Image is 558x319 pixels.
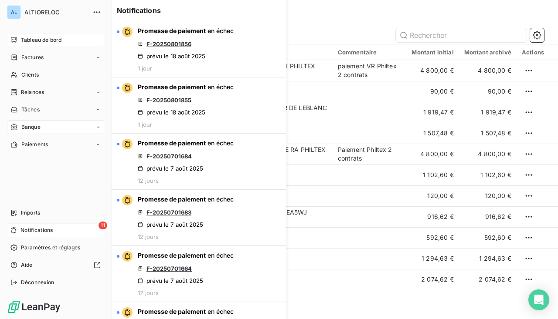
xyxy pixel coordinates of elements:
[138,221,203,228] div: prévu le 7 août 2025
[21,279,54,286] span: Déconnexion
[138,53,205,60] div: prévu le 18 août 2025
[208,195,234,203] span: en échec
[112,21,286,77] button: Promesse de paiement en échecF-20250801856prévu le 18 août 20251 jour
[208,83,234,91] span: en échec
[7,138,104,151] a: Paiements
[7,33,104,47] a: Tableau de bord
[138,83,206,91] span: Promesse de paiement
[459,248,517,269] td: 1 294,63 €
[21,209,40,217] span: Imports
[99,222,107,229] span: 11
[406,227,459,248] td: 592,60 €
[406,60,459,81] td: 4 800,00 €
[21,106,40,114] span: Tâches
[406,123,459,144] td: 1 507,48 €
[7,5,21,19] div: AL
[21,123,41,131] span: Banque
[21,141,48,148] span: Paiements
[21,71,39,79] span: Clients
[7,68,104,82] a: Clients
[459,269,517,290] td: 2 074,62 €
[7,85,104,99] a: Relances
[406,248,459,269] td: 1 294,63 €
[406,81,459,102] td: 90,00 €
[21,36,61,44] span: Tableau de bord
[459,227,517,248] td: 592,60 €
[112,190,286,246] button: Promesse de paiement en échecF-20250701683prévu le 7 août 202512 jours
[138,65,152,72] span: 1 jour
[208,27,234,34] span: en échec
[138,121,152,128] span: 1 jour
[464,49,511,56] div: Montant archivé
[208,308,234,315] span: en échec
[21,88,44,96] span: Relances
[138,195,206,203] span: Promesse de paiement
[21,244,80,252] span: Paramètres et réglages
[406,269,459,290] td: 2 074,62 €
[20,226,53,234] span: Notifications
[459,185,517,206] td: 120,00 €
[7,206,104,220] a: Imports
[146,209,191,216] a: F-20250701683
[7,241,104,255] a: Paramètres et réglages
[138,177,159,184] span: 12 jours
[406,185,459,206] td: 120,00 €
[459,144,517,165] td: 4 800,00 €
[138,139,206,147] span: Promesse de paiement
[406,102,459,123] td: 1 919,47 €
[112,134,286,190] button: Promesse de paiement en échecF-20250701684prévu le 7 août 202512 jours
[333,60,407,81] td: paiement VR Philtex 2 contrats
[146,40,191,47] a: F-20250801856
[146,153,192,160] a: F-20250701684
[459,60,517,81] td: 4 800,00 €
[406,206,459,227] td: 916,62 €
[138,252,206,259] span: Promesse de paiement
[338,49,401,56] div: Commentaire
[138,289,159,296] span: 12 jours
[459,81,517,102] td: 90,00 €
[7,50,104,64] a: Factures
[146,265,192,272] a: F-20250701664
[7,300,61,314] img: Logo LeanPay
[138,308,206,315] span: Promesse de paiement
[138,233,159,240] span: 12 jours
[24,9,87,16] span: ALTIORELOC
[333,144,407,165] td: Paiement Philtex 2 contrats
[459,206,517,227] td: 916,62 €
[21,54,44,61] span: Factures
[138,27,206,34] span: Promesse de paiement
[522,49,544,56] div: Actions
[146,97,191,104] a: F-20250801855
[406,144,459,165] td: 4 800,00 €
[7,120,104,134] a: Banque
[112,77,286,134] button: Promesse de paiement en échecF-20250801855prévu le 18 août 20251 jour
[7,103,104,117] a: Tâches
[138,277,203,284] div: prévu le 7 août 2025
[459,165,517,185] td: 1 102,60 €
[412,49,453,56] div: Montant initial
[112,246,286,302] button: Promesse de paiement en échecF-20250701664prévu le 7 août 202512 jours
[21,261,33,269] span: Aide
[208,139,234,147] span: en échec
[406,165,459,185] td: 1 102,60 €
[396,28,527,42] input: Rechercher
[138,109,205,116] div: prévu le 18 août 2025
[117,5,281,16] h6: Notifications
[208,252,234,259] span: en échec
[459,123,517,144] td: 1 507,48 €
[138,165,203,172] div: prévu le 7 août 2025
[459,102,517,123] td: 1 919,47 €
[528,289,549,310] div: Open Intercom Messenger
[7,258,104,272] a: Aide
